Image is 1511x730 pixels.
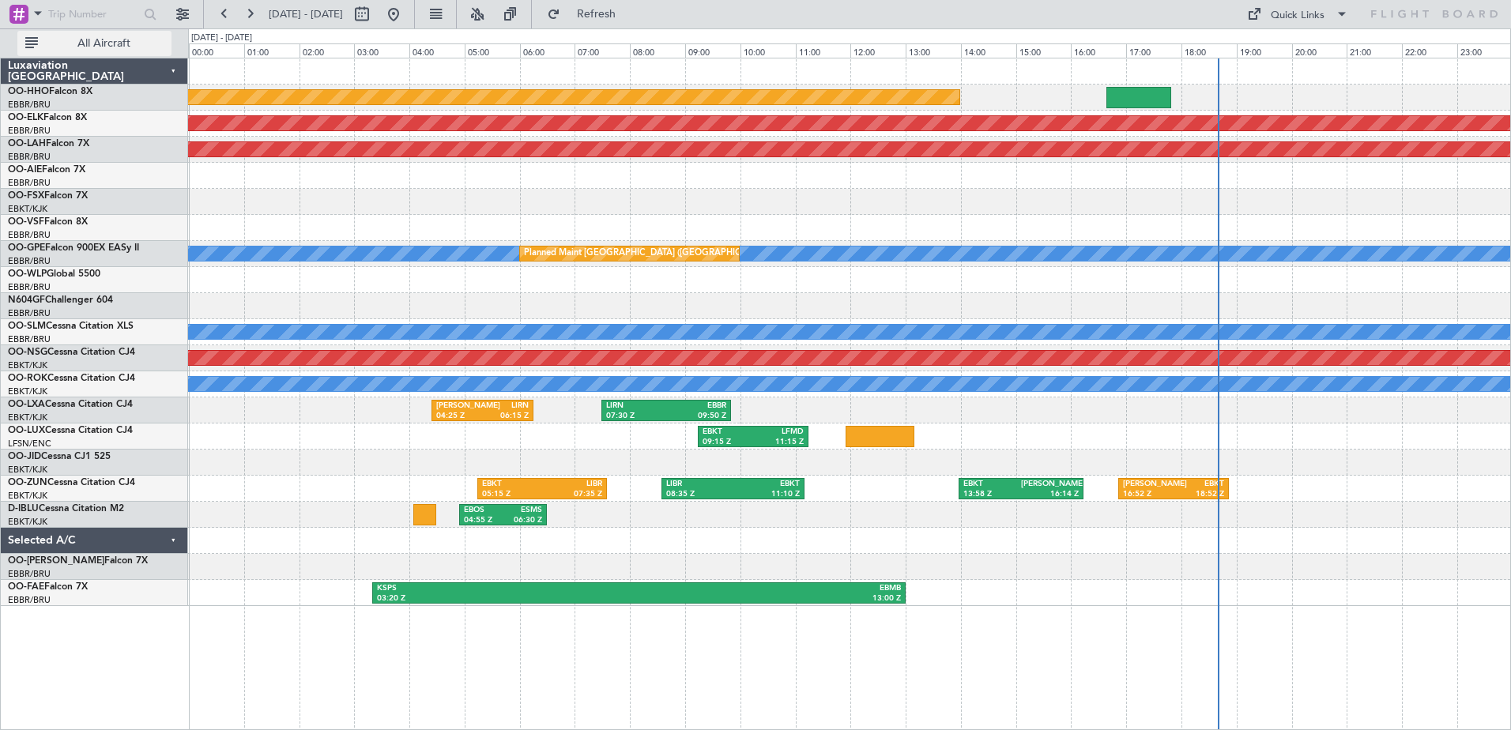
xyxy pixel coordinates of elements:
div: LIBR [542,479,602,490]
span: OO-[PERSON_NAME] [8,556,104,566]
button: All Aircraft [17,31,171,56]
div: 01:00 [244,43,300,58]
div: 10:00 [740,43,796,58]
div: 18:00 [1181,43,1237,58]
span: OO-NSG [8,348,47,357]
div: 09:00 [685,43,740,58]
div: Quick Links [1271,8,1324,24]
div: 04:00 [409,43,465,58]
div: 04:25 Z [436,411,482,422]
div: 22:00 [1402,43,1457,58]
a: EBKT/KJK [8,490,47,502]
div: ESMS [503,505,542,516]
a: OO-ZUNCessna Citation CJ4 [8,478,135,487]
div: 11:00 [796,43,851,58]
span: D-IBLU [8,504,39,514]
div: EBKT [733,479,799,490]
div: 12:00 [850,43,906,58]
span: OO-GPE [8,243,45,253]
a: OO-LXACessna Citation CJ4 [8,400,133,409]
span: OO-JID [8,452,41,461]
span: OO-ROK [8,374,47,383]
input: Trip Number [48,2,139,26]
span: OO-SLM [8,322,46,331]
a: N604GFChallenger 604 [8,295,113,305]
div: 16:00 [1071,43,1126,58]
div: 15:00 [1016,43,1072,58]
span: [DATE] - [DATE] [269,7,343,21]
a: EBBR/BRU [8,568,51,580]
div: 07:00 [575,43,630,58]
div: 11:15 Z [753,437,804,448]
div: EBKT [482,479,542,490]
a: EBBR/BRU [8,229,51,241]
a: EBBR/BRU [8,594,51,606]
a: OO-WLPGlobal 5500 [8,269,100,279]
span: OO-FAE [8,582,44,592]
a: EBBR/BRU [8,177,51,189]
a: OO-HHOFalcon 8X [8,87,92,96]
div: 00:00 [189,43,244,58]
a: OO-GPEFalcon 900EX EASy II [8,243,139,253]
div: 06:30 Z [503,515,542,526]
span: N604GF [8,295,45,305]
div: 09:15 Z [703,437,753,448]
a: OO-ROKCessna Citation CJ4 [8,374,135,383]
a: OO-[PERSON_NAME]Falcon 7X [8,556,148,566]
span: Refresh [563,9,630,20]
span: All Aircraft [41,38,167,49]
div: 05:00 [465,43,520,58]
a: OO-FAEFalcon 7X [8,582,88,592]
a: OO-SLMCessna Citation XLS [8,322,134,331]
a: EBBR/BRU [8,255,51,267]
div: 13:00 [906,43,961,58]
a: EBKT/KJK [8,359,47,371]
div: 19:00 [1237,43,1292,58]
div: [PERSON_NAME] [436,401,482,412]
div: KSPS [377,583,639,594]
span: OO-VSF [8,217,44,227]
a: OO-LUXCessna Citation CJ4 [8,426,133,435]
span: OO-AIE [8,165,42,175]
div: 07:30 Z [606,411,666,422]
div: 09:50 Z [666,411,726,422]
div: EBMB [639,583,901,594]
span: OO-LUX [8,426,45,435]
div: LIRN [606,401,666,412]
div: 16:14 Z [1021,489,1079,500]
a: OO-VSFFalcon 8X [8,217,88,227]
div: [DATE] - [DATE] [191,32,252,45]
a: EBBR/BRU [8,99,51,111]
a: EBKT/KJK [8,412,47,423]
div: 07:35 Z [542,489,602,500]
div: 16:52 Z [1123,489,1174,500]
div: [PERSON_NAME] [1123,479,1174,490]
span: OO-LAH [8,139,46,149]
a: EBBR/BRU [8,151,51,163]
button: Refresh [540,2,635,27]
div: 08:00 [630,43,685,58]
button: Quick Links [1239,2,1356,27]
span: OO-HHO [8,87,49,96]
a: EBKT/KJK [8,516,47,528]
a: LFSN/ENC [8,438,51,450]
div: EBOS [464,505,503,516]
div: 04:55 Z [464,515,503,526]
div: 03:20 Z [377,593,639,604]
a: EBKT/KJK [8,386,47,397]
a: EBBR/BRU [8,307,51,319]
div: 13:58 Z [963,489,1021,500]
a: EBBR/BRU [8,281,51,293]
div: LFMD [753,427,804,438]
div: 18:52 Z [1174,489,1224,500]
span: OO-ZUN [8,478,47,487]
div: 17:00 [1126,43,1181,58]
div: EBKT [1174,479,1224,490]
a: EBKT/KJK [8,203,47,215]
div: 03:00 [354,43,409,58]
a: OO-AIEFalcon 7X [8,165,85,175]
div: 11:10 Z [733,489,799,500]
a: OO-FSXFalcon 7X [8,191,88,201]
div: 06:00 [520,43,575,58]
a: EBBR/BRU [8,333,51,345]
